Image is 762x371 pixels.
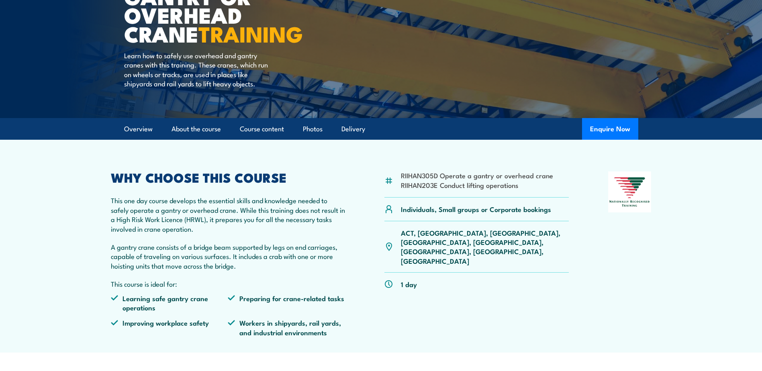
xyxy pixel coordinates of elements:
[111,318,228,337] li: Improving workplace safety
[401,180,553,190] li: RIIHAN203E Conduct lifting operations
[111,294,228,312] li: Learning safe gantry crane operations
[111,196,345,233] p: This one day course develops the essential skills and knowledge needed to safely operate a gantry...
[228,318,345,337] li: Workers in shipyards, rail yards, and industrial environments
[401,279,417,289] p: 1 day
[303,118,323,140] a: Photos
[341,118,365,140] a: Delivery
[401,171,553,180] li: RIIHAN305D Operate a gantry or overhead crane
[124,118,153,140] a: Overview
[582,118,638,140] button: Enquire Now
[401,204,551,214] p: Individuals, Small groups or Corporate bookings
[111,171,345,183] h2: WHY CHOOSE THIS COURSE
[198,16,303,50] strong: TRAINING
[228,294,345,312] li: Preparing for crane-related tasks
[401,228,569,266] p: ACT, [GEOGRAPHIC_DATA], [GEOGRAPHIC_DATA], [GEOGRAPHIC_DATA], [GEOGRAPHIC_DATA], [GEOGRAPHIC_DATA...
[240,118,284,140] a: Course content
[172,118,221,140] a: About the course
[608,171,652,212] img: Nationally Recognised Training logo.
[111,279,345,288] p: This course is ideal for:
[124,51,271,88] p: Learn how to safely use overhead and gantry cranes with this training. These cranes, which run on...
[111,242,345,270] p: A gantry crane consists of a bridge beam supported by legs on end carriages, capable of traveling...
